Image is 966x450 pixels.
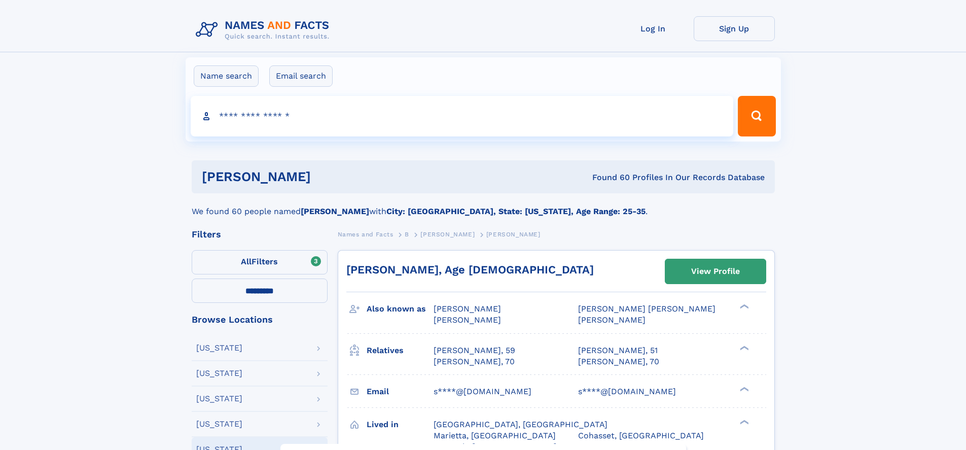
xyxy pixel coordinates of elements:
[694,16,775,41] a: Sign Up
[578,356,659,367] a: [PERSON_NAME], 70
[737,344,749,351] div: ❯
[420,231,475,238] span: [PERSON_NAME]
[737,386,749,392] div: ❯
[367,416,434,433] h3: Lived in
[434,431,556,440] span: Marietta, [GEOGRAPHIC_DATA]
[269,65,333,87] label: Email search
[434,315,501,325] span: [PERSON_NAME]
[405,228,409,240] a: B
[194,65,259,87] label: Name search
[386,206,646,216] b: City: [GEOGRAPHIC_DATA], State: [US_STATE], Age Range: 25-35
[192,230,328,239] div: Filters
[405,231,409,238] span: B
[192,250,328,274] label: Filters
[192,16,338,44] img: Logo Names and Facts
[202,170,452,183] h1: [PERSON_NAME]
[346,263,594,276] a: [PERSON_NAME], Age [DEMOGRAPHIC_DATA]
[665,259,766,284] a: View Profile
[196,395,242,403] div: [US_STATE]
[191,96,734,136] input: search input
[578,304,715,314] span: [PERSON_NAME] [PERSON_NAME]
[196,369,242,377] div: [US_STATE]
[192,315,328,324] div: Browse Locations
[301,206,369,216] b: [PERSON_NAME]
[738,96,775,136] button: Search Button
[241,257,252,266] span: All
[737,419,749,425] div: ❯
[434,304,501,314] span: [PERSON_NAME]
[192,193,775,218] div: We found 60 people named with .
[196,420,242,428] div: [US_STATE]
[578,345,658,356] a: [PERSON_NAME], 51
[367,300,434,318] h3: Also known as
[367,342,434,359] h3: Relatives
[486,231,541,238] span: [PERSON_NAME]
[691,260,740,283] div: View Profile
[196,344,242,352] div: [US_STATE]
[367,383,434,400] h3: Email
[420,228,475,240] a: [PERSON_NAME]
[578,431,704,440] span: Cohasset, [GEOGRAPHIC_DATA]
[434,345,515,356] a: [PERSON_NAME], 59
[451,172,765,183] div: Found 60 Profiles In Our Records Database
[578,315,646,325] span: [PERSON_NAME]
[434,420,607,429] span: [GEOGRAPHIC_DATA], [GEOGRAPHIC_DATA]
[613,16,694,41] a: Log In
[737,303,749,310] div: ❯
[434,356,515,367] a: [PERSON_NAME], 70
[338,228,393,240] a: Names and Facts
